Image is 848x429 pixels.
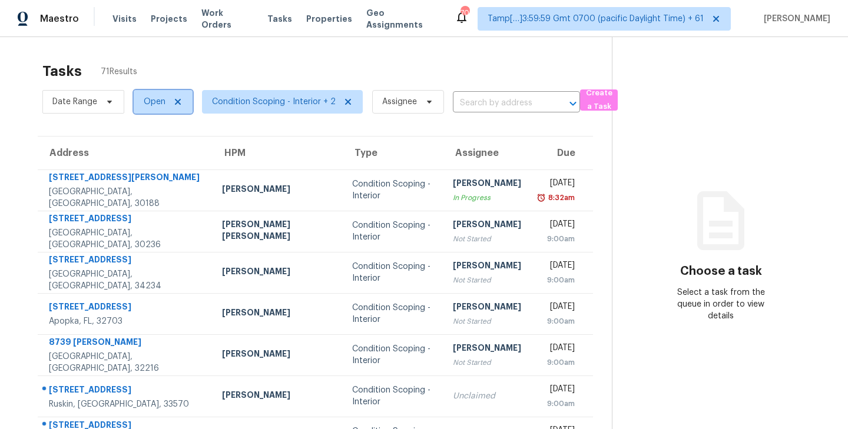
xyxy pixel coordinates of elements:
[540,398,575,410] div: 9:00am
[443,137,531,169] th: Assignee
[201,7,253,31] span: Work Orders
[540,315,575,327] div: 9:00am
[49,315,203,327] div: Apopka, FL, 32703
[540,177,575,192] div: [DATE]
[453,192,521,204] div: In Progress
[267,15,292,23] span: Tasks
[49,254,203,268] div: [STREET_ADDRESS]
[453,301,521,315] div: [PERSON_NAME]
[49,212,203,227] div: [STREET_ADDRESS]
[343,137,443,169] th: Type
[352,384,434,408] div: Condition Scoping - Interior
[101,66,137,78] span: 71 Results
[540,233,575,245] div: 9:00am
[586,87,612,114] span: Create a Task
[352,261,434,284] div: Condition Scoping - Interior
[531,137,593,169] th: Due
[49,336,203,351] div: 8739 [PERSON_NAME]
[38,137,213,169] th: Address
[112,13,137,25] span: Visits
[49,398,203,410] div: Ruskin, [GEOGRAPHIC_DATA], 33570
[540,301,575,315] div: [DATE]
[461,7,469,19] div: 705
[667,287,775,322] div: Select a task from the queue in order to view details
[42,65,82,77] h2: Tasks
[222,348,333,363] div: [PERSON_NAME]
[352,302,434,325] div: Condition Scoping - Interior
[453,218,521,233] div: [PERSON_NAME]
[546,192,575,204] div: 8:32am
[453,390,521,402] div: Unclaimed
[49,171,203,186] div: [STREET_ADDRESS][PERSON_NAME]
[453,177,521,192] div: [PERSON_NAME]
[49,186,203,209] div: [GEOGRAPHIC_DATA], [GEOGRAPHIC_DATA], 30188
[488,13,704,25] span: Tamp[…]3:59:59 Gmt 0700 (pacific Daylight Time) + 61
[580,89,618,111] button: Create a Task
[352,220,434,243] div: Condition Scoping - Interior
[222,183,333,198] div: [PERSON_NAME]
[540,342,575,357] div: [DATE]
[49,384,203,398] div: [STREET_ADDRESS]
[453,94,547,112] input: Search by address
[453,274,521,286] div: Not Started
[49,227,203,251] div: [GEOGRAPHIC_DATA], [GEOGRAPHIC_DATA], 30236
[453,315,521,327] div: Not Started
[352,178,434,202] div: Condition Scoping - Interior
[540,383,575,398] div: [DATE]
[151,13,187,25] span: Projects
[759,13,830,25] span: [PERSON_NAME]
[49,268,203,292] div: [GEOGRAPHIC_DATA], [GEOGRAPHIC_DATA], 34234
[212,96,336,108] span: Condition Scoping - Interior + 2
[40,13,79,25] span: Maestro
[453,233,521,245] div: Not Started
[680,265,762,277] h3: Choose a task
[540,260,575,274] div: [DATE]
[540,218,575,233] div: [DATE]
[453,342,521,357] div: [PERSON_NAME]
[222,218,333,245] div: [PERSON_NAME] [PERSON_NAME]
[222,389,333,404] div: [PERSON_NAME]
[306,13,352,25] span: Properties
[382,96,417,108] span: Assignee
[565,95,581,112] button: Open
[144,96,165,108] span: Open
[453,357,521,368] div: Not Started
[49,301,203,315] div: [STREET_ADDRESS]
[222,307,333,321] div: [PERSON_NAME]
[453,260,521,274] div: [PERSON_NAME]
[213,137,343,169] th: HPM
[222,265,333,280] div: [PERSON_NAME]
[49,351,203,374] div: [GEOGRAPHIC_DATA], [GEOGRAPHIC_DATA], 32216
[540,274,575,286] div: 9:00am
[352,343,434,367] div: Condition Scoping - Interior
[366,7,440,31] span: Geo Assignments
[52,96,97,108] span: Date Range
[536,192,546,204] img: Overdue Alarm Icon
[540,357,575,368] div: 9:00am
